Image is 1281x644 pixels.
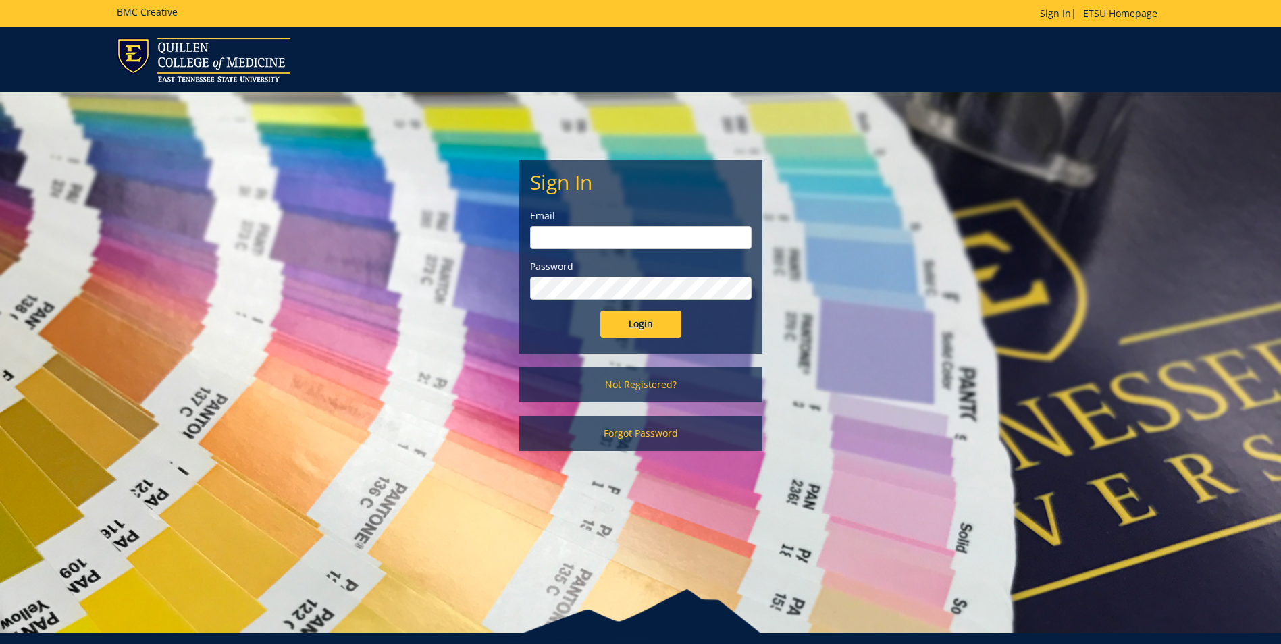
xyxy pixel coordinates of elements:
[519,367,762,402] a: Not Registered?
[600,311,681,338] input: Login
[1076,7,1164,20] a: ETSU Homepage
[1040,7,1164,20] p: |
[117,7,178,17] h5: BMC Creative
[530,260,752,273] label: Password
[530,209,752,223] label: Email
[1040,7,1071,20] a: Sign In
[519,416,762,451] a: Forgot Password
[530,171,752,193] h2: Sign In
[117,38,290,82] img: ETSU logo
